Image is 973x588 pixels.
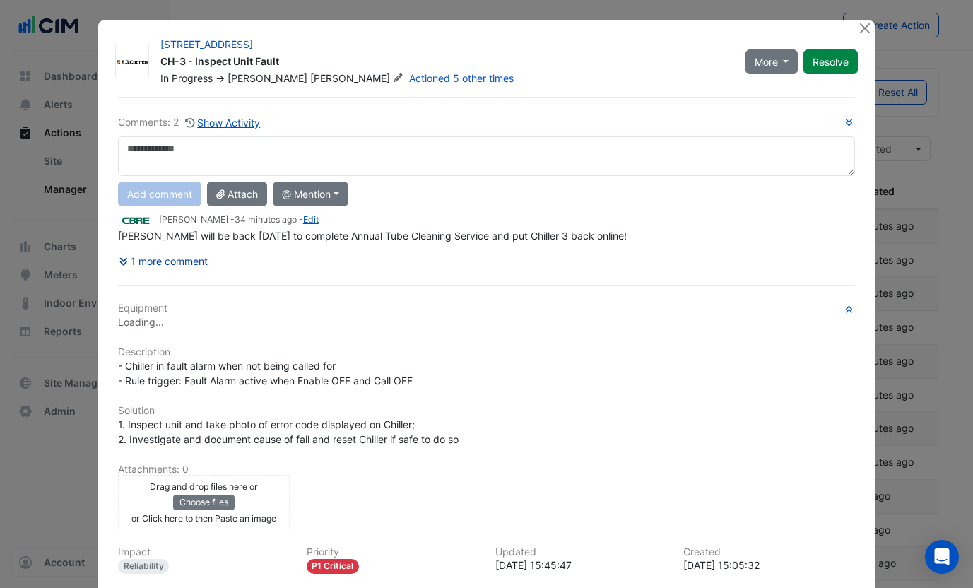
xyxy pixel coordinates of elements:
span: [PERSON_NAME] [310,71,406,86]
button: More [745,49,798,74]
div: Comments: 2 [118,114,261,131]
h6: Equipment [118,302,856,314]
h6: Priority [307,546,478,558]
span: -> [216,72,225,84]
a: [STREET_ADDRESS] [160,38,253,50]
span: [PERSON_NAME] [228,72,307,84]
div: Open Intercom Messenger [925,540,959,574]
button: Close [857,20,872,35]
button: Attach [207,182,267,206]
small: or Click here to then Paste an image [131,513,276,524]
span: In Progress [160,72,213,84]
button: Choose files [173,495,235,510]
span: 2025-08-29 15:45:47 [235,214,297,225]
span: - Chiller in fault alarm when not being called for - Rule trigger: Fault Alarm active when Enable... [118,360,413,387]
div: [DATE] 15:45:47 [495,558,667,572]
h6: Attachments: 0 [118,464,856,476]
img: AG Coombs [116,55,148,69]
h6: Created [683,546,855,558]
div: CH-3 - Inspect Unit Fault [160,54,729,71]
span: [PERSON_NAME] will be back [DATE] to complete Annual Tube Cleaning Service and put Chiller 3 back... [118,230,627,242]
h6: Updated [495,546,667,558]
small: [PERSON_NAME] - - [159,213,319,226]
div: [DATE] 15:05:32 [683,558,855,572]
a: Actioned 5 other times [409,72,514,84]
span: More [755,54,778,69]
h6: Solution [118,405,856,417]
h6: Description [118,346,856,358]
div: Reliability [118,559,170,574]
button: @ Mention [273,182,348,206]
div: P1 Critical [307,559,360,574]
span: 1. Inspect unit and take photo of error code displayed on Chiller; 2. Investigate and document ca... [118,418,459,445]
a: Edit [303,214,319,225]
button: 1 more comment [118,249,209,274]
button: Show Activity [184,114,261,131]
img: CBRE Charter Hall [118,213,153,228]
span: Loading... [118,316,164,328]
button: Resolve [803,49,858,74]
small: Drag and drop files here or [150,481,258,492]
h6: Impact [118,546,290,558]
